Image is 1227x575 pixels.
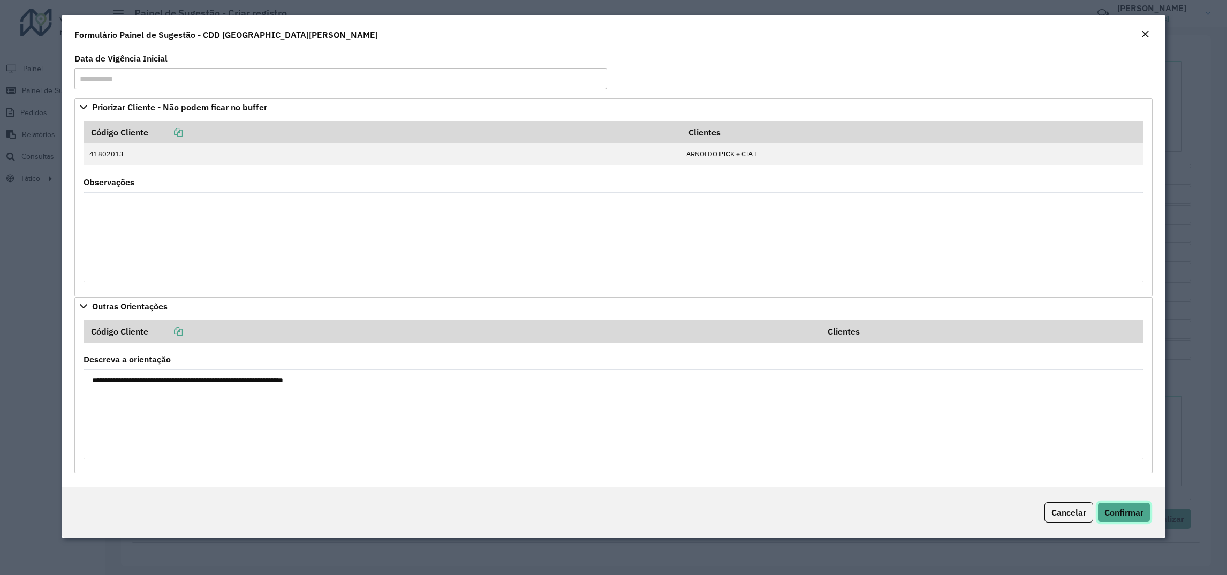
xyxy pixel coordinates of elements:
button: Close [1138,28,1153,42]
em: Fechar [1141,30,1149,39]
a: Copiar [148,326,183,337]
span: Outras Orientações [92,302,168,311]
label: Data de Vigência Inicial [74,52,168,65]
th: Código Cliente [84,320,820,343]
td: ARNOLDO PICK e CIA L [681,143,1143,165]
div: Outras Orientações [74,315,1153,474]
label: Descreva a orientação [84,353,171,366]
span: Cancelar [1051,507,1086,518]
th: Clientes [681,121,1143,143]
div: Priorizar Cliente - Não podem ficar no buffer [74,116,1153,296]
h4: Formulário Painel de Sugestão - CDD [GEOGRAPHIC_DATA][PERSON_NAME] [74,28,378,41]
span: Priorizar Cliente - Não podem ficar no buffer [92,103,267,111]
button: Confirmar [1097,502,1150,523]
button: Cancelar [1044,502,1093,523]
td: 41802013 [84,143,681,165]
a: Copiar [148,127,183,138]
th: Código Cliente [84,121,681,143]
label: Observações [84,176,134,188]
span: Confirmar [1104,507,1143,518]
th: Clientes [820,320,1144,343]
a: Priorizar Cliente - Não podem ficar no buffer [74,98,1153,116]
a: Outras Orientações [74,297,1153,315]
